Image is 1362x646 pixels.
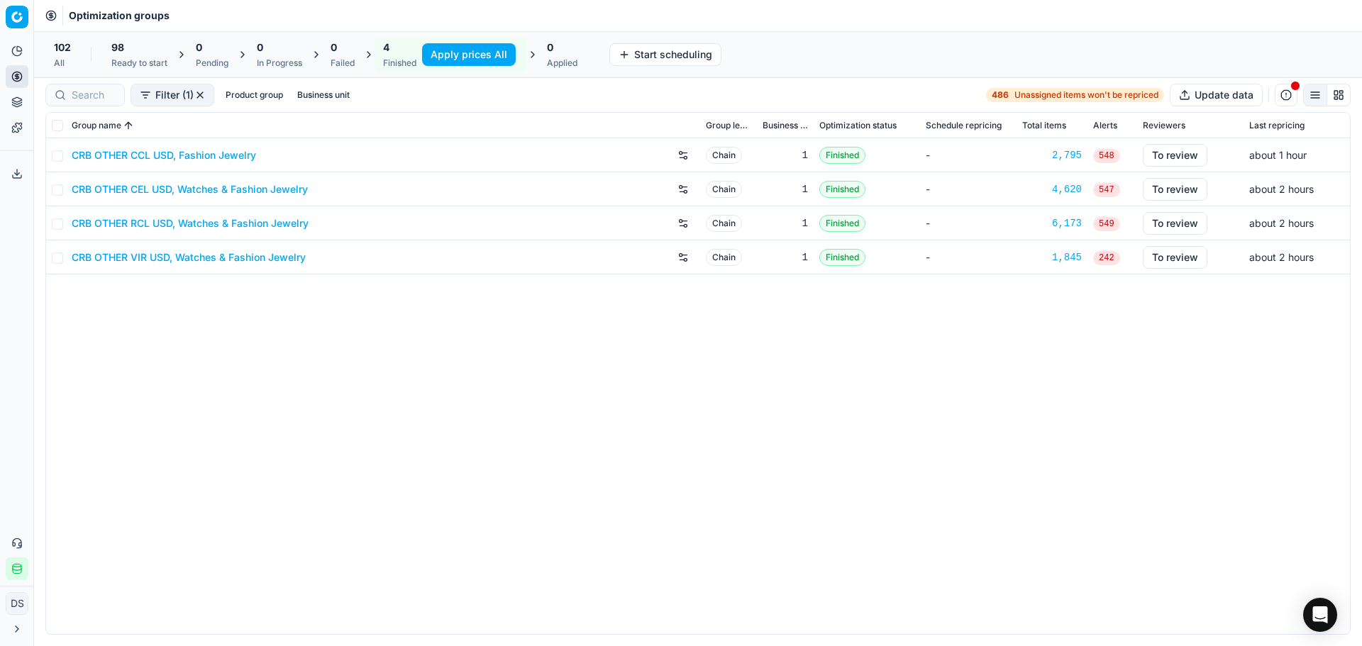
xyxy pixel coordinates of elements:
button: Business unit [292,87,355,104]
span: Schedule repricing [926,120,1002,131]
button: To review [1143,212,1207,235]
span: about 2 hours [1249,217,1314,229]
td: - [920,206,1017,240]
div: Finished [383,57,416,69]
span: 0 [331,40,337,55]
button: Apply prices All [422,43,516,66]
span: about 1 hour [1249,149,1307,161]
span: 547 [1093,183,1120,197]
span: Last repricing [1249,120,1305,131]
span: 4 [383,40,389,55]
span: 242 [1093,251,1120,265]
span: Unassigned items won't be repriced [1014,89,1158,101]
div: Failed [331,57,355,69]
strong: 486 [992,89,1009,101]
div: Applied [547,57,577,69]
button: To review [1143,246,1207,269]
a: 1,845 [1022,250,1082,264]
span: Chain [706,215,742,232]
button: To review [1143,144,1207,167]
a: 4,620 [1022,182,1082,196]
span: Group level [706,120,751,131]
div: Ready to start [111,57,167,69]
span: Business unit [763,120,808,131]
div: 1 [763,182,808,196]
span: 102 [54,40,71,55]
span: Group name [72,120,121,131]
div: In Progress [257,57,302,69]
span: Finished [819,249,865,266]
button: Filter (1) [131,84,214,106]
div: Open Intercom Messenger [1303,598,1337,632]
td: - [920,240,1017,274]
button: Update data [1170,84,1263,106]
input: Search [72,88,116,102]
span: 0 [547,40,553,55]
button: To review [1143,178,1207,201]
span: DS [6,593,28,614]
div: All [54,57,71,69]
div: Pending [196,57,228,69]
nav: breadcrumb [69,9,170,23]
a: CRB OTHER RCL USD, Watches & Fashion Jewelry [72,216,309,230]
span: Chain [706,181,742,198]
span: Reviewers [1143,120,1185,131]
a: CRB OTHER CCL USD, Fashion Jewelry [72,148,256,162]
span: 0 [257,40,263,55]
span: Total items [1022,120,1066,131]
div: 1 [763,216,808,230]
span: 548 [1093,149,1120,163]
button: Start scheduling [609,43,721,66]
td: - [920,138,1017,172]
span: Finished [819,181,865,198]
span: 549 [1093,217,1120,231]
span: about 2 hours [1249,183,1314,195]
span: Finished [819,215,865,232]
a: CRB OTHER CEL USD, Watches & Fashion Jewelry [72,182,308,196]
button: Product group [220,87,289,104]
span: Optimization groups [69,9,170,23]
span: 0 [196,40,202,55]
span: Optimization status [819,120,897,131]
a: 486Unassigned items won't be repriced [986,88,1164,102]
div: 1 [763,148,808,162]
button: DS [6,592,28,615]
button: Sorted by Group name ascending [121,118,135,133]
a: 2,795 [1022,148,1082,162]
span: Alerts [1093,120,1117,131]
span: Chain [706,249,742,266]
span: 98 [111,40,124,55]
a: 6,173 [1022,216,1082,230]
div: 1 [763,250,808,264]
td: - [920,172,1017,206]
a: CRB OTHER VIR USD, Watches & Fashion Jewelry [72,250,306,264]
span: Chain [706,147,742,164]
span: about 2 hours [1249,251,1314,263]
span: Finished [819,147,865,164]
